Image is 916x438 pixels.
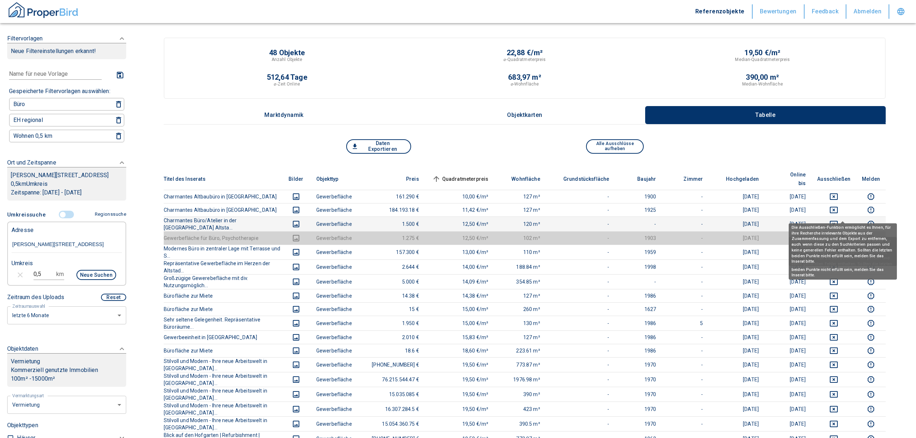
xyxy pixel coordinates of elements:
[164,274,282,289] th: Großzügige Gewerebefläche mit div. Nutzungsmöglich...
[11,375,123,383] p: 100 m² - 15000 m²
[494,387,546,402] td: 390 m²
[425,402,494,416] td: 19,50 €/m²
[494,416,546,431] td: 390.5 m²
[494,245,546,259] td: 110 m²
[546,190,615,203] td: -
[358,387,425,402] td: 15.035.085 €
[311,245,358,259] td: Gewerbefläche
[747,112,783,118] p: Tabelle
[615,231,662,245] td: 1903
[7,1,79,22] a: ProperBird Logo and Home Button
[164,168,282,190] th: Titel des Inserats
[615,216,662,231] td: -
[546,387,615,402] td: -
[662,387,709,402] td: -
[765,402,811,416] td: [DATE]
[862,360,880,369] button: report this listing
[765,302,811,316] td: [DATE]
[164,330,282,344] th: Gewerbeeinheit in [GEOGRAPHIC_DATA]
[546,289,615,302] td: -
[709,259,765,274] td: [DATE]
[358,416,425,431] td: 15.054.360.75 €
[709,289,765,302] td: [DATE]
[817,346,850,355] button: deselect this listing
[7,158,56,167] p: Ort und Zeitspanne
[546,231,615,245] td: -
[862,420,880,428] button: report this listing
[425,289,494,302] td: 14,38 €/m²
[282,168,311,190] th: Bilder
[494,259,546,274] td: 188.84 m²
[425,344,494,357] td: 18,60 €/m²
[494,216,546,231] td: 120 m²
[662,402,709,416] td: -
[164,344,282,357] th: Bürofläche zur Miete
[494,274,546,289] td: 354.85 m²
[753,4,805,19] button: Bewertungen
[615,344,662,357] td: 1986
[425,357,494,372] td: 19,50 €/m²
[709,190,765,203] td: [DATE]
[709,302,765,316] td: [DATE]
[817,390,850,399] button: deselect this listing
[164,289,282,302] th: Bürofläche zur Miete
[13,133,52,139] p: Wohnen 0,5 km
[311,302,358,316] td: Gewerbefläche
[269,49,305,56] p: 48 Objekte
[358,372,425,387] td: 76.215.544.47 €
[709,416,765,431] td: [DATE]
[494,316,546,330] td: 130 m²
[805,4,847,19] button: Feedback
[862,390,880,399] button: report this listing
[311,190,358,203] td: Gewerbefläche
[287,390,305,399] button: images
[709,372,765,387] td: [DATE]
[494,402,546,416] td: 423 m²
[164,231,282,245] th: Gewerbefläche für Büro, Psychotherapie
[662,302,709,316] td: -
[358,259,425,274] td: 2.644 €
[425,372,494,387] td: 19,50 €/m²
[12,236,122,253] input: Adresse ändern
[508,74,541,81] p: 683,97 m²
[7,208,49,222] button: Umkreissuche
[615,402,662,416] td: 1970
[709,402,765,416] td: [DATE]
[862,405,880,413] button: report this listing
[615,203,662,216] td: 1925
[358,302,425,316] td: 15 €
[287,420,305,428] button: images
[311,231,358,245] td: Gewerbefläche
[311,402,358,416] td: Gewerbefläche
[765,259,811,274] td: [DATE]
[164,357,282,372] th: Stilvoll und Modern - Ihre neue Arbeitswelt in [GEOGRAPHIC_DATA]...
[765,316,811,330] td: [DATE]
[164,203,282,216] th: Charmantes Altbaubüro in [GEOGRAPHIC_DATA]
[358,402,425,416] td: 16.307.284.5 €
[287,375,305,384] button: images
[311,259,358,274] td: Gewerbefläche
[662,259,709,274] td: -
[7,345,38,353] p: Objektdaten
[12,259,33,268] p: Umkreis
[817,405,850,413] button: deselect this listing
[494,289,546,302] td: 127 m²
[709,357,765,372] td: [DATE]
[425,274,494,289] td: 14,09 €/m²
[267,74,307,81] p: 512,64 Tage
[358,231,425,245] td: 1.275 €
[13,101,25,107] p: Büro
[862,206,880,214] button: report this listing
[7,395,126,414] div: letzte 6 Monate
[425,259,494,274] td: 14,00 €/m²
[11,357,40,366] p: Vermietung
[626,175,656,183] span: Baujahr
[101,294,126,301] button: Reset
[615,190,662,203] td: 1900
[746,74,779,81] p: 390,00 m²
[311,372,358,387] td: Gewerbefläche
[546,245,615,259] td: -
[546,302,615,316] td: -
[546,330,615,344] td: -
[672,175,703,183] span: Zimmer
